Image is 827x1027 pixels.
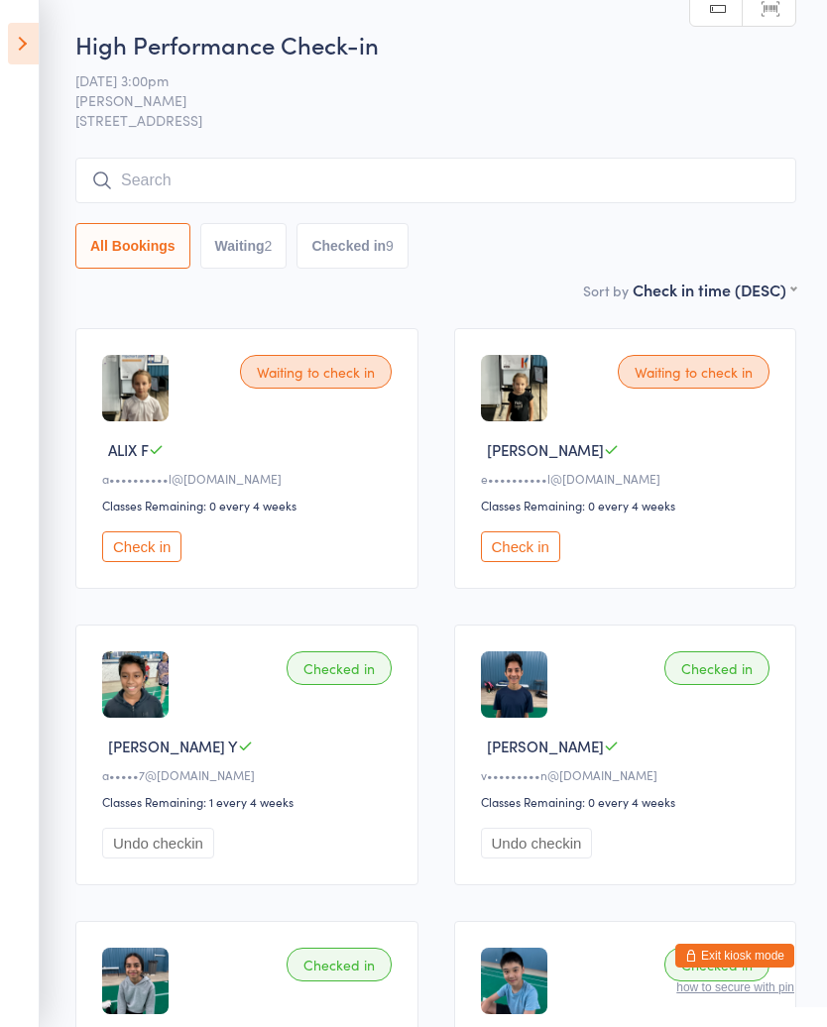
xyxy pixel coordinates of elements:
img: image1745703174.png [481,948,547,1014]
span: [PERSON_NAME] [487,439,604,460]
div: Classes Remaining: 0 every 4 weeks [481,497,776,513]
div: Check in time (DESC) [633,279,796,300]
button: Check in [481,531,560,562]
span: [PERSON_NAME] [75,90,766,110]
button: Undo checkin [481,828,593,858]
div: Classes Remaining: 0 every 4 weeks [102,497,398,513]
span: [PERSON_NAME] Y [108,736,238,756]
div: Classes Remaining: 0 every 4 weeks [481,793,776,810]
div: v•••••••••n@[DOMAIN_NAME] [481,766,776,783]
span: [PERSON_NAME] [487,736,604,756]
img: image1730851968.png [102,651,169,718]
div: Checked in [664,651,769,685]
label: Sort by [583,281,629,300]
img: image1741617290.png [481,651,547,718]
div: a••••••••••l@[DOMAIN_NAME] [102,470,398,487]
span: [DATE] 3:00pm [75,70,766,90]
div: 2 [265,238,273,254]
div: Checked in [287,651,392,685]
div: Waiting to check in [240,355,392,389]
button: Undo checkin [102,828,214,858]
div: Waiting to check in [618,355,769,389]
button: Checked in9 [296,223,409,269]
div: 9 [386,238,394,254]
div: Classes Remaining: 1 every 4 weeks [102,793,398,810]
div: a•••••7@[DOMAIN_NAME] [102,766,398,783]
img: image1725829849.png [481,355,547,421]
div: e••••••••••l@[DOMAIN_NAME] [481,470,776,487]
button: Exit kiosk mode [675,944,794,968]
div: Checked in [664,948,769,981]
span: ALIX F [108,439,149,460]
img: image1741617268.png [102,948,169,1014]
div: Checked in [287,948,392,981]
h2: High Performance Check-in [75,28,796,60]
input: Search [75,158,796,203]
button: Check in [102,531,181,562]
img: image1725829817.png [102,355,169,421]
span: [STREET_ADDRESS] [75,110,796,130]
button: All Bookings [75,223,190,269]
button: Waiting2 [200,223,288,269]
button: how to secure with pin [676,980,794,994]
